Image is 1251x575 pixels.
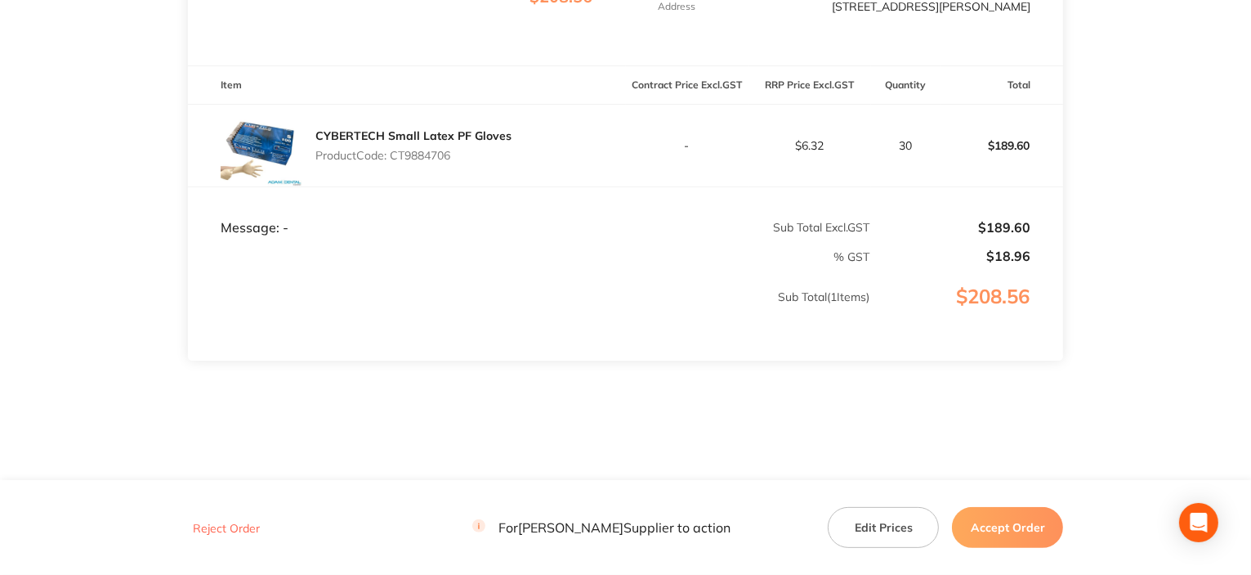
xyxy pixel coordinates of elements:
[940,66,1063,105] th: Total
[189,290,870,336] p: Sub Total ( 1 Items)
[872,139,940,152] p: 30
[626,66,748,105] th: Contract Price Excl. GST
[188,521,265,536] button: Reject Order
[941,126,1062,165] p: $189.60
[749,139,870,152] p: $6.32
[315,128,512,143] a: CYBERTECH Small Latex PF Gloves
[1179,503,1218,542] div: Open Intercom Messenger
[748,66,871,105] th: RRP Price Excl. GST
[627,139,748,152] p: -
[221,105,302,186] img: MWQzaXoyeg
[872,220,1031,235] p: $189.60
[472,520,730,536] p: For [PERSON_NAME] Supplier to action
[188,187,626,236] td: Message: -
[828,507,939,548] button: Edit Prices
[627,221,870,234] p: Sub Total Excl. GST
[315,149,512,162] p: Product Code: CT9884706
[872,249,1031,263] p: $18.96
[952,507,1063,548] button: Accept Order
[189,250,870,263] p: % GST
[871,66,941,105] th: Quantity
[188,66,626,105] th: Item
[872,285,1063,341] p: $208.56
[659,1,696,12] p: Address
